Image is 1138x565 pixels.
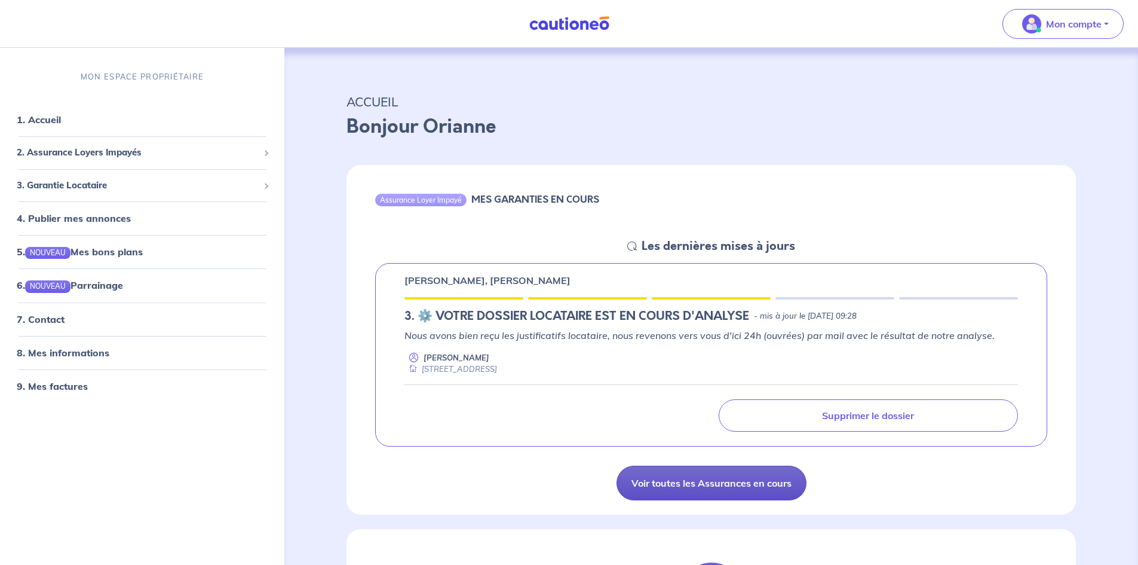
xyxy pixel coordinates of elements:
[346,91,1076,112] p: ACCUEIL
[404,328,1018,343] p: Nous avons bien reçu les justificatifs locataire, nous revenons vers vous d'ici 24h (ouvrées) par...
[375,194,467,206] div: Assurance Loyer Impayé
[17,212,131,224] a: 4. Publier mes annonces
[404,309,1018,323] div: state: DOCUMENTS-TO-EVALUATE, Context: NEW,CHOOSE-CERTIFICATE,RELATIONSHIP,LESSOR-DOCUMENTS
[17,380,88,392] a: 9. Mes factures
[5,206,280,230] div: 4. Publier mes annonces
[1002,9,1124,39] button: illu_account_valid_menu.svgMon compte
[754,310,857,322] p: - mis à jour le [DATE] 09:28
[5,374,280,398] div: 9. Mes factures
[1046,17,1102,31] p: Mon compte
[5,108,280,132] div: 1. Accueil
[404,309,749,323] h5: 3.︎ ⚙️ VOTRE DOSSIER LOCATAIRE EST EN COURS D'ANALYSE
[5,340,280,364] div: 8. Mes informations
[5,173,280,197] div: 3. Garantie Locataire
[719,399,1018,432] a: Supprimer le dossier
[822,410,914,422] p: Supprimer le dossier
[5,273,280,297] div: 6.NOUVEAUParrainage
[5,141,280,164] div: 2. Assurance Loyers Impayés
[471,194,599,205] h6: MES GARANTIES EN COURS
[17,114,61,126] a: 1. Accueil
[404,364,497,375] div: [STREET_ADDRESS]
[17,246,143,258] a: 5.NOUVEAUMes bons plans
[81,71,204,83] p: MON ESPACE PROPRIÉTAIRE
[5,307,280,331] div: 7. Contact
[17,346,109,358] a: 8. Mes informations
[17,178,259,192] span: 3. Garantie Locataire
[524,16,614,31] img: Cautioneo
[17,313,65,325] a: 7. Contact
[346,112,1076,141] p: Bonjour Orianne
[424,352,489,364] p: [PERSON_NAME]
[17,279,123,291] a: 6.NOUVEAUParrainage
[616,466,806,500] a: Voir toutes les Assurances en cours
[17,146,259,160] span: 2. Assurance Loyers Impayés
[5,240,280,264] div: 5.NOUVEAUMes bons plans
[1022,14,1041,33] img: illu_account_valid_menu.svg
[404,273,570,288] p: [PERSON_NAME], [PERSON_NAME]
[642,239,795,254] h5: Les dernières mises à jours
